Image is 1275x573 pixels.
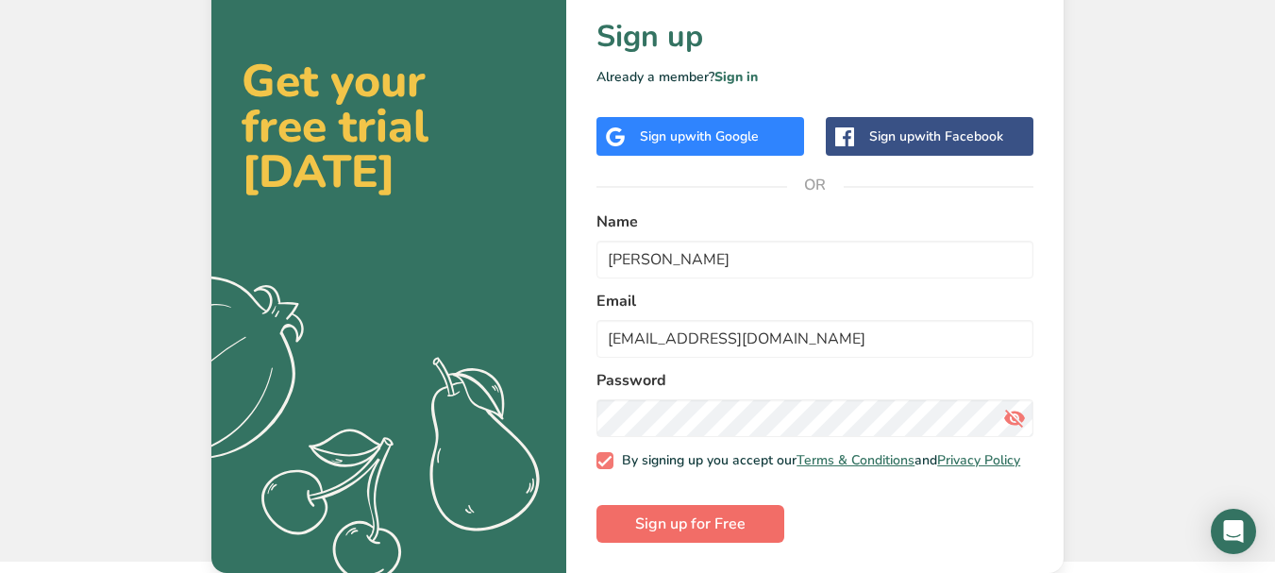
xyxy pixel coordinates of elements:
[242,59,536,194] h2: Get your free trial [DATE]
[596,320,1033,358] input: email@example.com
[596,67,1033,87] p: Already a member?
[596,505,784,543] button: Sign up for Free
[596,369,1033,392] label: Password
[596,241,1033,278] input: John Doe
[869,126,1003,146] div: Sign up
[613,452,1021,469] span: By signing up you accept our and
[685,127,759,145] span: with Google
[787,157,844,213] span: OR
[635,513,746,535] span: Sign up for Free
[1211,509,1256,554] div: Open Intercom Messenger
[640,126,759,146] div: Sign up
[596,14,1033,59] h1: Sign up
[714,68,758,86] a: Sign in
[797,451,914,469] a: Terms & Conditions
[596,290,1033,312] label: Email
[914,127,1003,145] span: with Facebook
[937,451,1020,469] a: Privacy Policy
[596,211,1033,233] label: Name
